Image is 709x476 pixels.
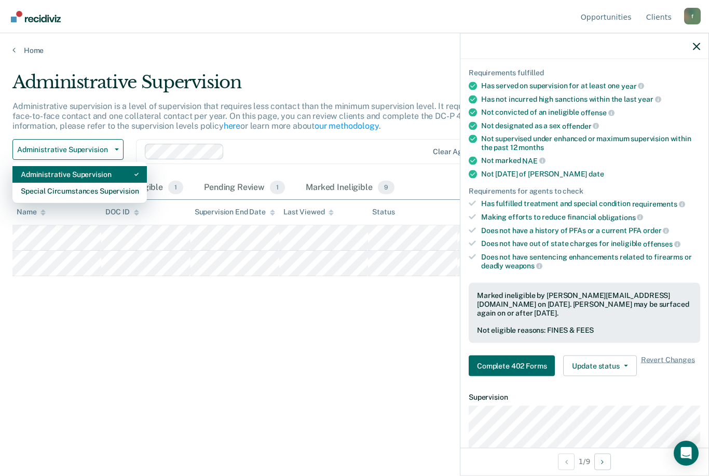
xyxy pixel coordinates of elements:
div: Not [DATE] of [PERSON_NAME] [481,169,700,178]
div: Has fulfilled treatment and special condition [481,199,700,209]
div: Making efforts to reduce financial [481,213,700,222]
div: Name [17,208,46,216]
div: Supervision End Date [195,208,275,216]
span: year [638,95,661,103]
span: offenses [643,240,680,248]
dt: Supervision [469,393,700,402]
div: Clear agents [433,147,477,156]
div: 1 / 9 [460,447,708,475]
div: Status [372,208,394,216]
div: Has served on supervision for at least one [481,81,700,91]
a: Home [12,46,697,55]
a: Navigate to form link [469,356,559,376]
div: DOC ID [105,208,139,216]
span: offense [581,108,615,117]
div: Marked Ineligible [304,176,397,199]
div: Open Intercom Messenger [674,441,699,466]
button: Next Opportunity [594,453,611,470]
span: requirements [632,200,685,208]
img: Recidiviz [11,11,61,22]
div: Requirements fulfilled [469,69,700,77]
div: Not designated as a sex [481,121,700,130]
div: Not marked [481,156,700,166]
button: Previous Opportunity [558,453,575,470]
div: Has not incurred high sanctions within the last [481,94,700,104]
span: Administrative Supervision [17,145,111,154]
div: Marked ineligible by [PERSON_NAME][EMAIL_ADDRESS][DOMAIN_NAME] on [DATE]. [PERSON_NAME] may be su... [477,291,692,317]
span: 1 [270,181,285,194]
button: Complete 402 Forms [469,356,555,376]
span: 9 [378,181,394,194]
div: Not convicted of an ineligible [481,108,700,117]
span: offender [562,121,599,130]
span: NAE [522,156,545,165]
span: obligations [598,213,643,221]
button: Profile dropdown button [684,8,701,24]
div: Dropdown Menu [12,162,147,203]
div: Administrative Supervision [21,166,139,183]
div: Special Circumstances Supervision [21,183,139,199]
span: year [621,81,644,90]
a: our methodology [315,121,379,131]
div: Last Viewed [283,208,334,216]
div: Administrative Supervision [12,72,544,101]
span: 1 [168,181,183,194]
div: Does not have sentencing enhancements related to firearms or deadly [481,252,700,270]
div: Does not have a history of PFAs or a current PFA order [481,226,700,235]
div: f [684,8,701,24]
div: Requirements for agents to check [469,186,700,195]
a: here [224,121,240,131]
div: Pending Review [202,176,287,199]
span: date [589,169,604,178]
div: Not supervised under enhanced or maximum supervision within the past 12 [481,134,700,152]
p: Administrative supervision is a level of supervision that requires less contact than the minimum ... [12,101,529,131]
button: Update status [563,356,636,376]
div: Not eligible reasons: FINES & FEES [477,326,692,335]
span: weapons [505,262,542,270]
span: Revert Changes [641,356,695,376]
span: months [519,143,543,152]
div: Does not have out of state charges for ineligible [481,239,700,249]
